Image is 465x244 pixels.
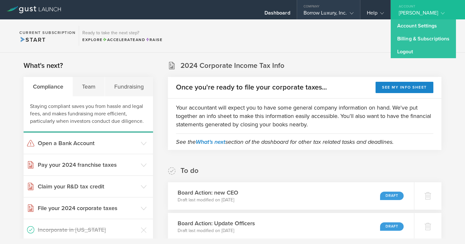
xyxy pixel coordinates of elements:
p: Your accountant will expect you to have some general company information on hand. We've put toget... [176,103,433,129]
h2: Once you're ready to file your corporate taxes... [176,83,327,92]
h2: To do [181,166,199,175]
h3: Open a Bank Account [38,139,138,147]
em: See the section of the dashboard for other tax related tasks and deadlines. [176,138,394,145]
h3: Incorporate in [US_STATE] [38,226,138,234]
div: Staying compliant saves you from hassle and legal fees, and makes fundraising more efficient, par... [24,96,153,133]
h3: Board Action: new CEO [178,188,238,197]
p: Draft last modified on [DATE] [178,197,238,203]
span: Raise [145,37,162,42]
div: Ready to take the next step?ExploreAccelerateandRaise [79,26,166,46]
h2: 2024 Corporate Income Tax Info [181,61,284,70]
div: Team [73,77,105,96]
button: See my info sheet [376,82,433,93]
div: Compliance [24,77,73,96]
div: Draft [380,222,404,231]
span: Accelerate [103,37,136,42]
div: Fundraising [105,77,153,96]
div: Help [367,10,384,19]
p: Draft last modified on [DATE] [178,228,255,234]
h3: Ready to take the next step? [82,31,162,35]
h3: Board Action: Update Officers [178,219,255,228]
h3: Claim your R&D tax credit [38,182,138,191]
span: Start [19,36,46,43]
div: Board Action: Update OfficersDraft last modified on [DATE]Draft [168,213,414,240]
div: Dashboard [264,10,290,19]
div: Board Action: new CEODraft last modified on [DATE]Draft [168,182,414,210]
h3: Pay your 2024 franchise taxes [38,161,138,169]
div: Explore [82,37,162,43]
h3: File your 2024 corporate taxes [38,204,138,212]
div: [PERSON_NAME] [399,10,454,19]
h2: Current Subscription [19,31,76,35]
div: Borrow Luxury, Inc. [304,10,354,19]
h2: What's next? [24,61,63,70]
a: What's next [196,138,225,145]
span: and [103,37,146,42]
iframe: Chat Widget [433,213,465,244]
div: Draft [380,192,404,200]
